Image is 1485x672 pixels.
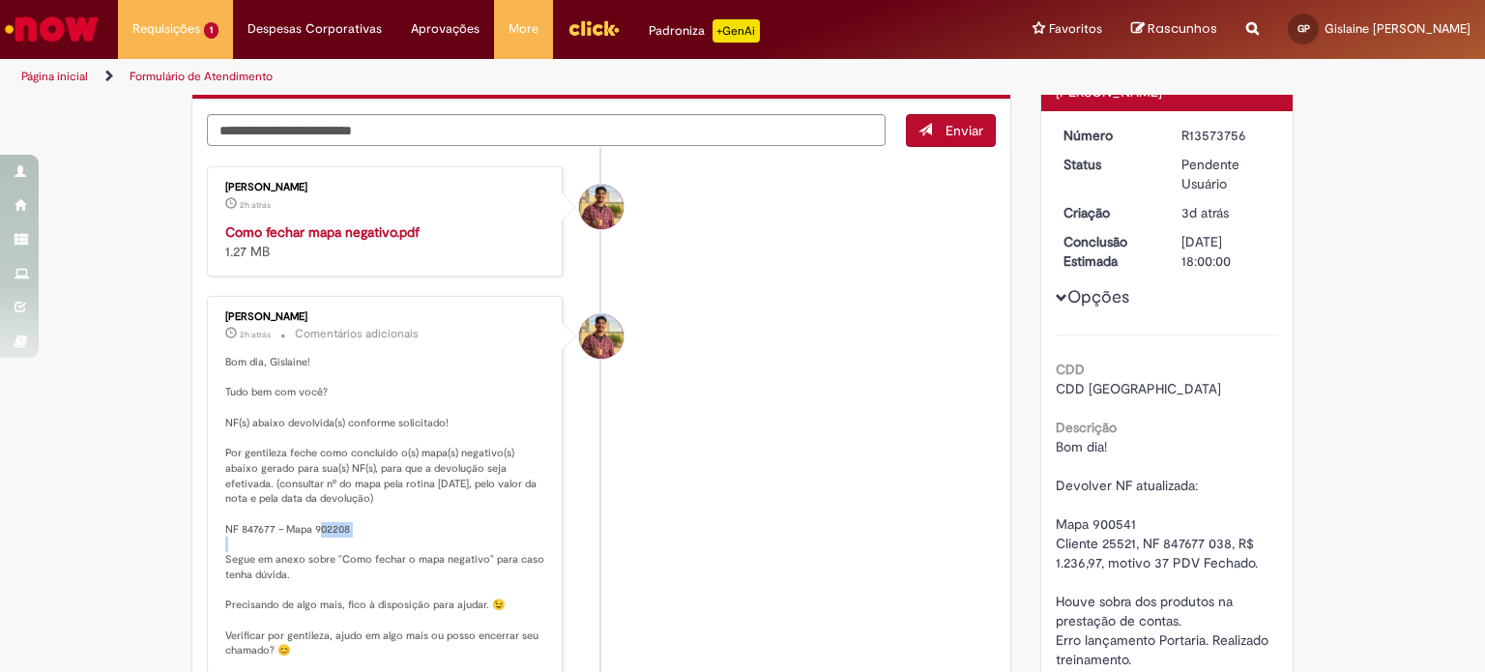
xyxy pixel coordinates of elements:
[1181,204,1229,221] time: 28/09/2025 09:22:39
[1056,361,1085,378] b: CDD
[130,69,273,84] a: Formulário de Atendimento
[509,19,539,39] span: More
[1056,419,1117,436] b: Descrição
[295,326,419,342] small: Comentários adicionais
[1181,155,1271,193] div: Pendente Usuário
[1049,155,1168,174] dt: Status
[649,19,760,43] div: Padroniza
[1049,19,1102,39] span: Favoritos
[225,355,547,658] p: Bom dia, Gislaine! Tudo bem com você? NF(s) abaixo devolvida(s) conforme solicitado! Por gentilez...
[906,114,996,147] button: Enviar
[568,14,620,43] img: click_logo_yellow_360x200.png
[1049,232,1168,271] dt: Conclusão Estimada
[1131,20,1217,39] a: Rascunhos
[204,22,218,39] span: 1
[1056,380,1221,397] span: CDD [GEOGRAPHIC_DATA]
[240,329,271,340] time: 30/09/2025 08:46:45
[225,222,547,261] div: 1.27 MB
[225,223,420,241] a: Como fechar mapa negativo.pdf
[579,185,624,229] div: Vitor Jeremias Da Silva
[21,69,88,84] a: Página inicial
[132,19,200,39] span: Requisições
[240,199,271,211] time: 30/09/2025 08:47:02
[713,19,760,43] p: +GenAi
[207,114,886,147] textarea: Digite sua mensagem aqui...
[247,19,382,39] span: Despesas Corporativas
[1049,203,1168,222] dt: Criação
[15,59,975,95] ul: Trilhas de página
[1297,22,1310,35] span: GP
[1148,19,1217,38] span: Rascunhos
[240,329,271,340] span: 2h atrás
[1181,203,1271,222] div: 28/09/2025 09:22:39
[946,122,983,139] span: Enviar
[579,314,624,359] div: Vitor Jeremias Da Silva
[1049,126,1168,145] dt: Número
[240,199,271,211] span: 2h atrás
[225,311,547,323] div: [PERSON_NAME]
[411,19,480,39] span: Aprovações
[1181,232,1271,271] div: [DATE] 18:00:00
[2,10,102,48] img: ServiceNow
[1325,20,1470,37] span: Gislaine [PERSON_NAME]
[1181,204,1229,221] span: 3d atrás
[225,182,547,193] div: [PERSON_NAME]
[1181,126,1271,145] div: R13573756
